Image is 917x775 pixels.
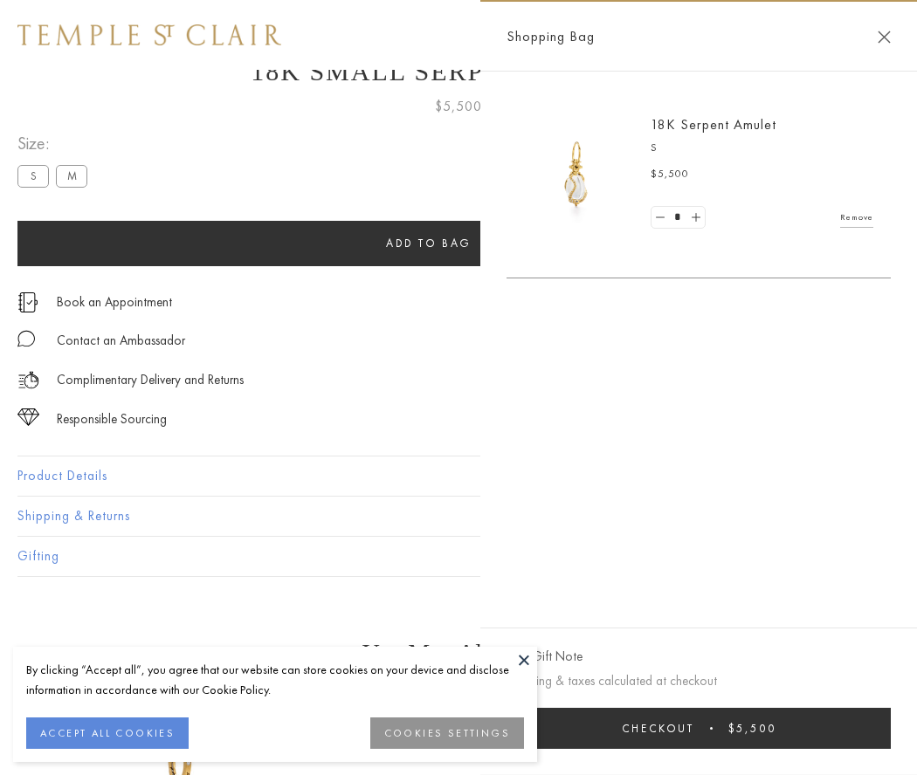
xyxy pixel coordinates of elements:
span: $5,500 [651,166,689,183]
p: Shipping & taxes calculated at checkout [507,670,891,692]
button: Add to bag [17,221,840,266]
a: Set quantity to 2 [686,207,704,229]
div: By clicking “Accept all”, you agree that our website can store cookies on your device and disclos... [26,660,524,700]
img: icon_delivery.svg [17,369,39,391]
div: Contact an Ambassador [57,330,185,352]
p: S [651,140,873,157]
span: Add to bag [386,236,472,250]
button: COOKIES SETTINGS [370,717,524,749]
button: Add Gift Note [507,646,583,668]
img: Temple St. Clair [17,24,281,45]
span: Checkout [622,721,694,736]
a: 18K Serpent Amulet [651,115,776,134]
label: M [56,165,87,187]
span: Size: [17,129,94,158]
p: Complimentary Delivery and Returns [57,369,244,391]
img: icon_appointment.svg [17,292,38,312]
a: Book an Appointment [57,292,172,312]
button: Product Details [17,456,900,496]
button: Shipping & Returns [17,497,900,536]
span: $5,500 [728,721,776,736]
span: Shopping Bag [507,25,595,48]
div: Responsible Sourcing [57,408,167,430]
a: Set quantity to 0 [652,207,669,229]
span: $5,500 [435,95,482,118]
button: Checkout $5,500 [507,708,891,749]
img: P51836-E11SERPPV [524,122,629,227]
h3: You May Also Like [44,639,873,667]
label: S [17,165,49,187]
img: MessageIcon-01_2.svg [17,330,35,347]
img: icon_sourcing.svg [17,408,39,426]
a: Remove [840,208,873,227]
h1: 18K Small Serpent Amulet [17,57,900,86]
button: Close Shopping Bag [878,31,891,44]
button: Gifting [17,537,900,576]
button: ACCEPT ALL COOKIES [26,717,189,749]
